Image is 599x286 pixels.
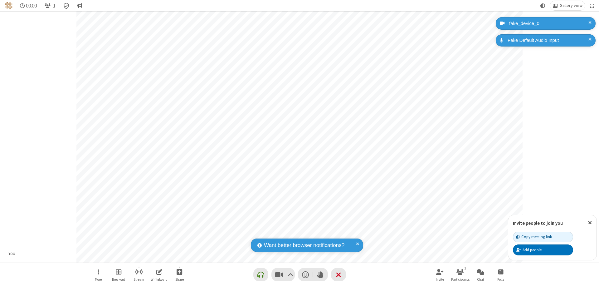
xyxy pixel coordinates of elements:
[451,278,470,281] span: Participants
[298,268,313,281] button: Send a reaction
[109,266,128,284] button: Manage Breakout Rooms
[560,3,582,8] span: Gallery view
[583,215,597,230] button: Close popover
[477,278,484,281] span: Chat
[6,250,18,257] div: You
[271,268,295,281] button: Stop video (⌘+Shift+V)
[491,266,510,284] button: Open poll
[95,278,102,281] span: More
[497,278,504,281] span: Polls
[513,232,573,242] button: Copy meeting link
[151,278,168,281] span: Whiteboard
[587,1,597,10] button: Fullscreen
[331,268,346,281] button: End or leave meeting
[513,244,573,255] button: Add people
[513,220,563,226] label: Invite people to join you
[61,1,72,10] div: Meeting details Encryption enabled
[436,278,444,281] span: Invite
[89,266,108,284] button: Open menu
[175,278,184,281] span: Share
[112,278,125,281] span: Breakout
[53,3,56,9] span: 1
[150,266,168,284] button: Open shared whiteboard
[253,268,268,281] button: Connect your audio
[505,37,591,44] div: Fake Default Audio Input
[507,20,591,27] div: fake_device_0
[129,266,148,284] button: Start streaming
[134,278,144,281] span: Stream
[17,1,40,10] div: Timer
[550,1,585,10] button: Change layout
[26,3,37,9] span: 00:00
[5,2,12,9] img: QA Selenium DO NOT DELETE OR CHANGE
[463,265,468,271] div: 1
[170,266,189,284] button: Start sharing
[75,1,85,10] button: Conversation
[42,1,58,10] button: Open participant list
[264,241,344,249] span: Want better browser notifications?
[286,268,295,281] button: Video setting
[538,1,548,10] button: Using system theme
[431,266,449,284] button: Invite participants (⌘+Shift+I)
[516,234,552,240] div: Copy meeting link
[451,266,470,284] button: Open participant list
[471,266,490,284] button: Open chat
[313,268,328,281] button: Raise hand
